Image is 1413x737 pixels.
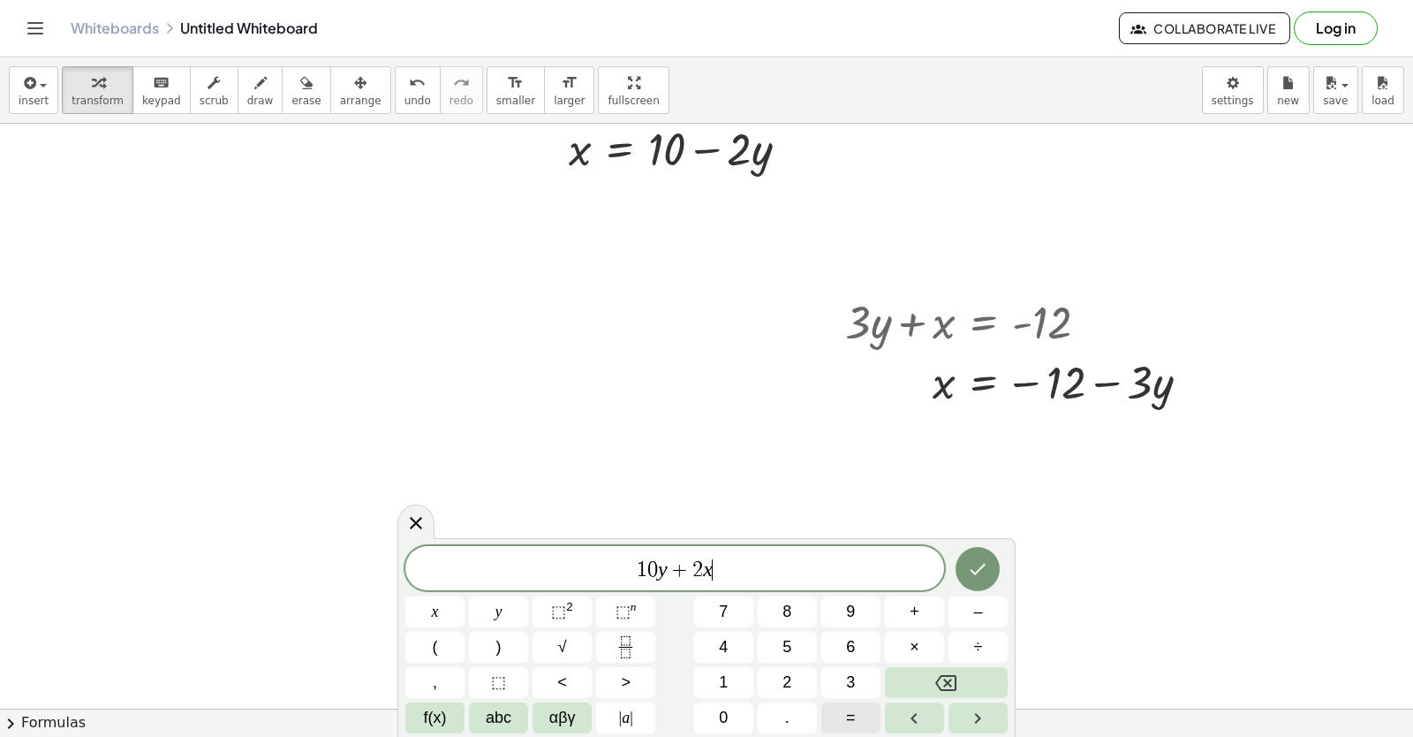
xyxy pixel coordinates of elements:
[405,667,465,698] button: ,
[910,635,919,659] span: ×
[561,72,578,94] i: format_size
[846,671,855,695] span: 3
[405,703,465,733] button: Functions
[424,706,447,730] span: f(x)
[496,635,502,659] span: )
[974,635,983,659] span: ÷
[487,66,545,114] button: format_sizesmaller
[596,703,655,733] button: Absolute value
[785,706,790,730] span: .
[703,558,713,581] var: x
[404,95,431,107] span: undo
[469,667,528,698] button: Placeholder
[712,559,713,581] span: ​
[200,95,229,107] span: scrub
[557,671,567,695] span: <
[62,66,133,114] button: transform
[694,703,753,733] button: 0
[596,632,655,663] button: Fraction
[432,600,439,624] span: x
[1134,20,1275,36] span: Collaborate Live
[846,635,855,659] span: 6
[433,635,438,659] span: (
[719,706,728,730] span: 0
[1313,66,1358,114] button: save
[948,703,1008,733] button: Right arrow
[598,66,669,114] button: fullscreen
[694,667,753,698] button: 1
[630,709,633,726] span: |
[491,671,506,695] span: ⬚
[72,95,124,107] span: transform
[405,632,465,663] button: (
[330,66,391,114] button: arrange
[549,706,576,730] span: αβγ
[758,667,817,698] button: 2
[846,600,855,624] span: 9
[948,632,1008,663] button: Divide
[1294,11,1378,45] button: Log in
[533,703,592,733] button: Greek alphabet
[973,600,982,624] span: –
[291,95,321,107] span: erase
[1202,66,1264,114] button: settings
[596,667,655,698] button: Greater than
[486,706,511,730] span: abc
[1212,95,1254,107] span: settings
[469,632,528,663] button: )
[247,95,274,107] span: draw
[19,95,49,107] span: insert
[885,632,944,663] button: Times
[507,72,524,94] i: format_size
[533,667,592,698] button: Less than
[282,66,330,114] button: erase
[495,600,502,624] span: y
[821,596,880,627] button: 9
[885,596,944,627] button: Plus
[608,95,659,107] span: fullscreen
[1119,12,1290,44] button: Collaborate Live
[948,596,1008,627] button: Minus
[1323,95,1348,107] span: save
[395,66,441,114] button: undoundo
[533,632,592,663] button: Square root
[405,596,465,627] button: x
[694,632,753,663] button: 4
[758,596,817,627] button: 8
[71,19,159,37] a: Whiteboards
[450,95,473,107] span: redo
[719,671,728,695] span: 1
[153,72,170,94] i: keyboard
[694,596,753,627] button: 7
[496,95,535,107] span: smaller
[132,66,191,114] button: keyboardkeypad
[409,72,426,94] i: undo
[758,703,817,733] button: .
[782,671,791,695] span: 2
[21,14,49,42] button: Toggle navigation
[1371,95,1394,107] span: load
[469,703,528,733] button: Alphabet
[821,703,880,733] button: Equals
[821,632,880,663] button: 6
[621,671,631,695] span: >
[433,671,437,695] span: ,
[1267,66,1310,114] button: new
[758,632,817,663] button: 5
[566,600,573,613] sup: 2
[719,600,728,624] span: 7
[440,66,483,114] button: redoredo
[782,600,791,624] span: 8
[558,635,567,659] span: √
[885,703,944,733] button: Left arrow
[551,603,566,620] span: ⬚
[238,66,283,114] button: draw
[658,558,668,581] var: y
[821,667,880,698] button: 3
[885,667,1008,698] button: Backspace
[533,596,592,627] button: Squared
[692,559,703,581] span: 2
[846,706,856,730] span: =
[469,596,528,627] button: y
[782,635,791,659] span: 5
